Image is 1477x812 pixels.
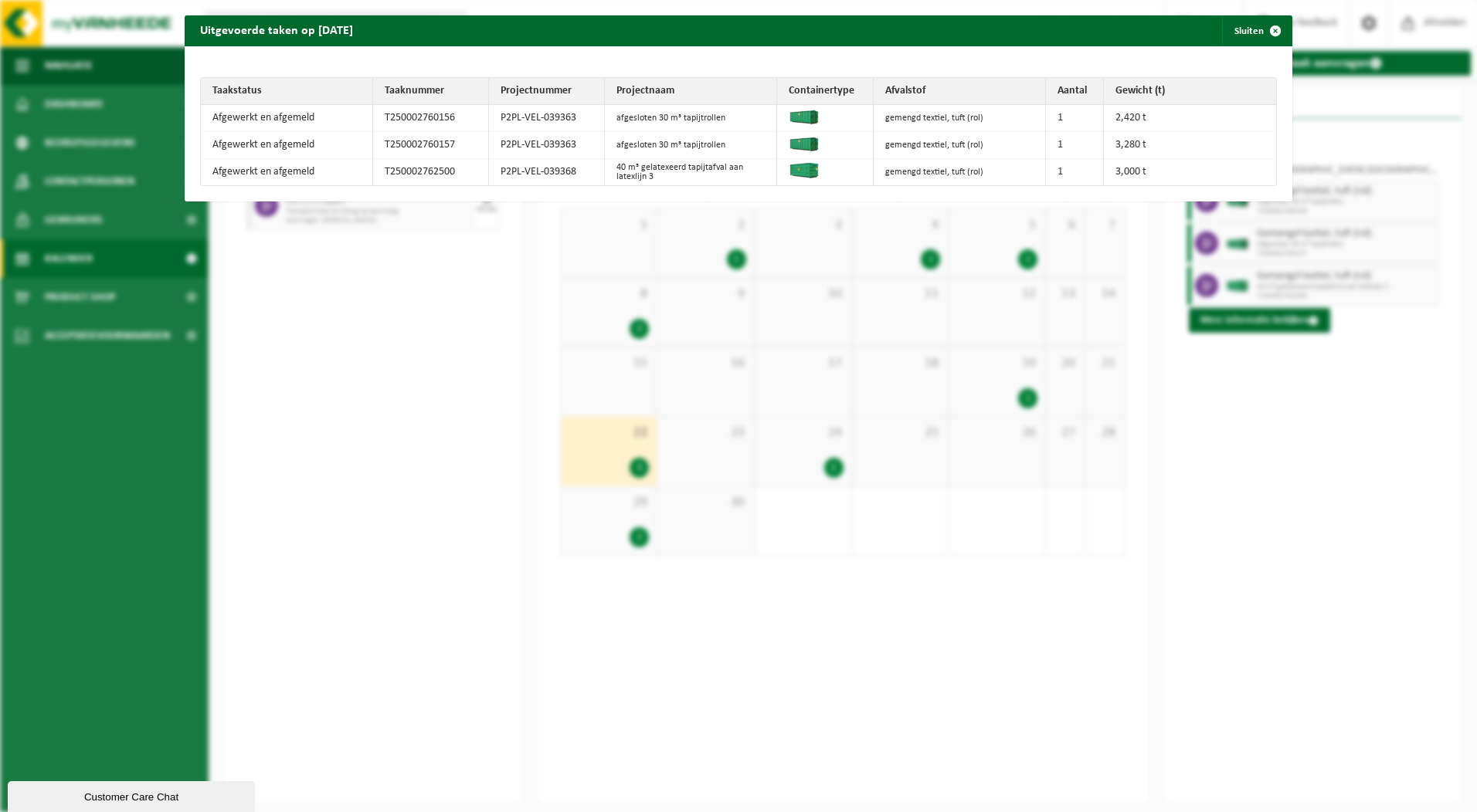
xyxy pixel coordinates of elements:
img: HK-XA-30-GN-00 [789,136,820,151]
td: Afgewerkt en afgemeld [201,159,373,185]
td: 40 m³ gelatexeerd tapijtafval aan latexlijn 3 [605,159,777,185]
th: Containertype [777,78,874,105]
img: HK-XA-30-GN-00 [789,109,820,124]
th: Afvalstof [874,78,1046,105]
td: 3,280 t [1104,132,1276,159]
td: 1 [1046,159,1104,185]
iframe: chat widget [8,778,258,812]
th: Projectnaam [605,78,777,105]
td: T250002760156 [373,105,489,132]
th: Projectnummer [489,78,605,105]
button: Sluiten [1222,15,1291,46]
h2: Uitgevoerde taken op [DATE] [185,15,368,45]
td: T250002760157 [373,132,489,159]
td: gemengd textiel, tuft (rol) [874,132,1046,159]
td: P2PL-VEL-039363 [489,132,605,159]
td: 1 [1046,105,1104,132]
img: HK-XC-40-GN-00 [789,163,820,178]
td: afgesloten 30 m³ tapijtrollen [605,132,777,159]
td: Afgewerkt en afgemeld [201,132,373,159]
td: T250002762500 [373,159,489,185]
td: P2PL-VEL-039368 [489,159,605,185]
td: gemengd textiel, tuft (rol) [874,105,1046,132]
th: Aantal [1046,78,1104,105]
th: Taaknummer [373,78,489,105]
td: 3,000 t [1104,159,1276,185]
td: Afgewerkt en afgemeld [201,105,373,132]
th: Taakstatus [201,78,373,105]
td: 2,420 t [1104,105,1276,132]
td: afgesloten 30 m³ tapijtrollen [605,105,777,132]
th: Gewicht (t) [1104,78,1276,105]
td: 1 [1046,132,1104,159]
td: P2PL-VEL-039363 [489,105,605,132]
td: gemengd textiel, tuft (rol) [874,159,1046,185]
